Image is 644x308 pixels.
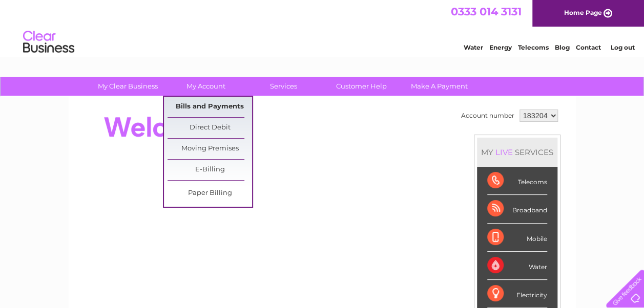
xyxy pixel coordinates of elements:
div: Electricity [487,280,547,308]
a: 0333 014 3131 [451,5,522,18]
a: Customer Help [319,77,404,96]
div: Broadband [487,195,547,223]
a: Services [241,77,326,96]
div: MY SERVICES [477,138,557,167]
a: Log out [610,43,634,51]
div: Clear Business is a trading name of Verastar Limited (registered in [GEOGRAPHIC_DATA] No. 3667643... [80,6,565,50]
div: Telecoms [487,167,547,195]
a: Contact [576,43,601,51]
a: Direct Debit [168,118,252,138]
a: My Account [163,77,248,96]
div: Water [487,252,547,280]
a: E-Billing [168,160,252,180]
a: My Clear Business [86,77,170,96]
a: Telecoms [518,43,549,51]
a: Make A Payment [397,77,482,96]
a: Bills and Payments [168,97,252,117]
a: Blog [555,43,570,51]
a: Moving Premises [168,139,252,159]
div: LIVE [493,147,515,157]
img: logo.png [23,27,75,58]
td: Account number [459,107,517,124]
a: Energy [489,43,512,51]
div: Mobile [487,224,547,252]
a: Paper Billing [168,183,252,204]
a: Water [464,43,483,51]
